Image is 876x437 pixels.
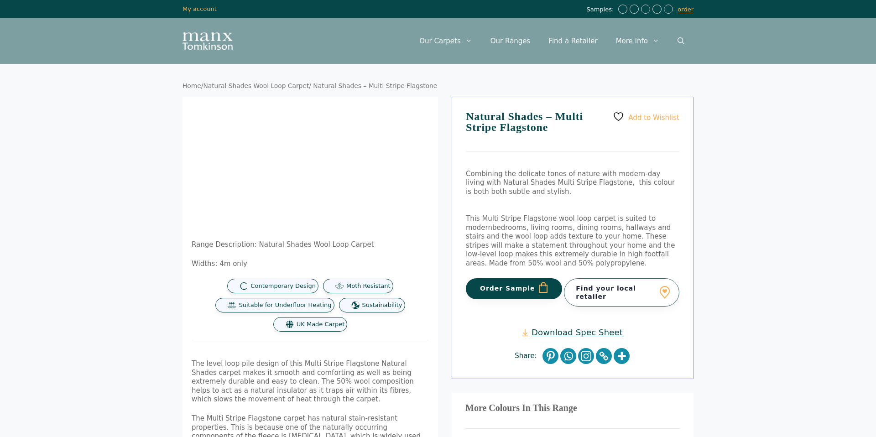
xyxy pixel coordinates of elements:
[297,321,344,328] span: UK Made Carpet
[182,5,217,12] a: My account
[182,82,693,90] nav: Breadcrumb
[564,278,679,307] a: Find your local retailer
[239,302,331,309] span: Suitable for Underfloor Heating
[542,348,558,364] a: Pinterest
[192,359,414,403] span: The level loop pile design of this Multi Stripe Flagstone Natural Shades carpet makes it smooth a...
[586,6,616,14] span: Samples:
[522,327,623,338] a: Download Spec Sheet
[362,302,402,309] span: Sustainability
[560,348,576,364] a: Whatsapp
[192,240,429,250] p: Range Description: Natural Shades Wool Loop Carpet
[481,27,540,55] a: Our Ranges
[596,348,612,364] a: Copy Link
[578,348,594,364] a: Instagram
[466,170,675,196] span: Combining the delicate tones of nature with modern-day living with Natural Shades Multi Stripe Fl...
[465,406,680,410] h3: More Colours In This Range
[466,111,679,151] h1: Natural Shades – Multi Stripe Flagstone
[614,348,630,364] a: More
[668,27,693,55] a: Open Search Bar
[539,27,606,55] a: Find a Retailer
[607,27,668,55] a: More Info
[466,224,675,267] span: bedrooms, living rooms, dining rooms, hallways and stairs and the wool loop adds texture to your ...
[628,113,679,121] span: Add to Wishlist
[182,32,233,50] img: Manx Tomkinson
[250,282,316,290] span: Contemporary Design
[613,111,679,122] a: Add to Wishlist
[192,260,429,269] p: Widths: 4m only
[466,214,656,232] span: This Multi Stripe Flagstone wool loop carpet is suited to modern
[182,82,201,89] a: Home
[410,27,481,55] a: Our Carpets
[515,352,541,361] span: Share:
[678,6,693,13] a: order
[203,82,309,89] a: Natural Shades Wool Loop Carpet
[466,278,562,299] button: Order Sample
[346,282,391,290] span: Moth Resistant
[410,27,693,55] nav: Primary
